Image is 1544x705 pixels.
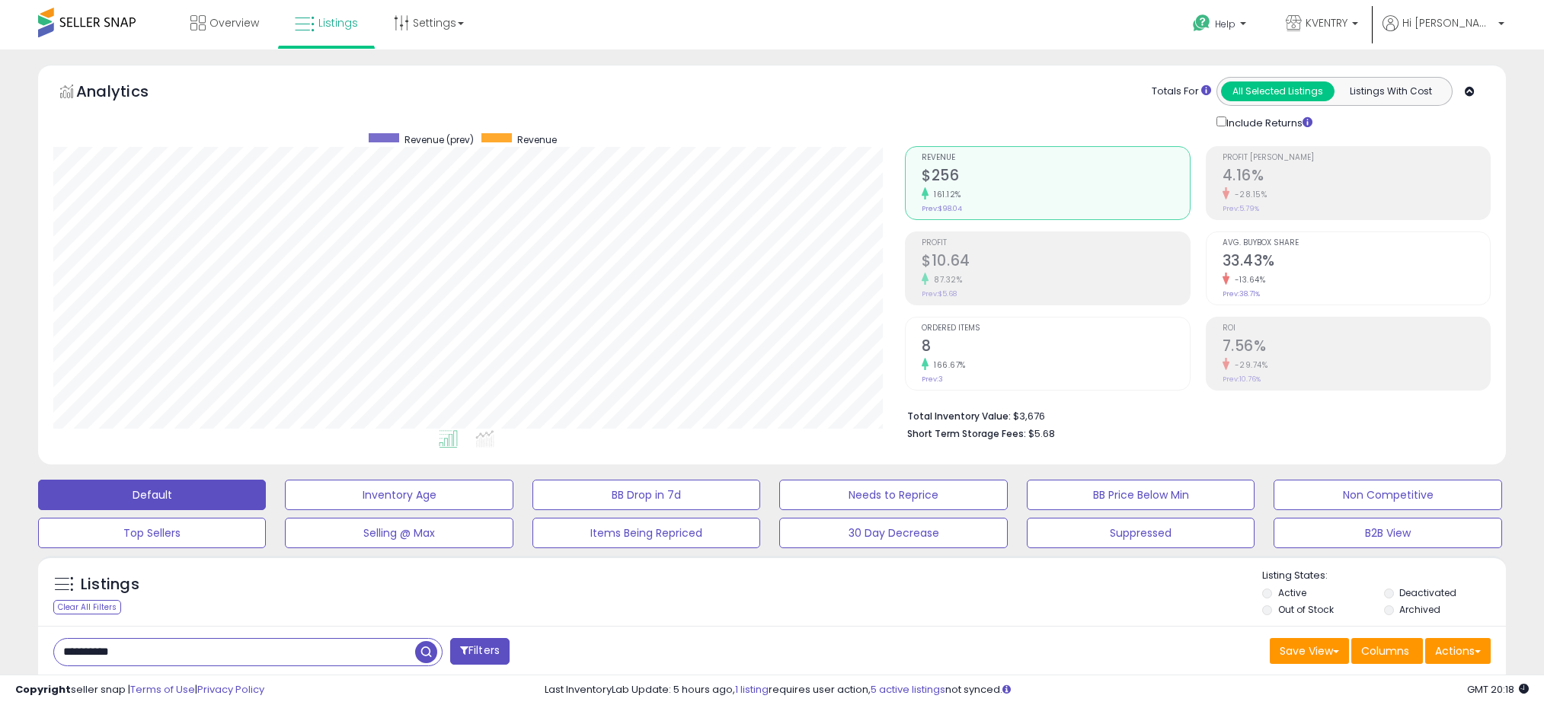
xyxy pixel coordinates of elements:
[532,518,760,548] button: Items Being Repriced
[15,682,71,697] strong: Copyright
[1402,15,1494,30] span: Hi [PERSON_NAME]
[907,427,1026,440] b: Short Term Storage Fees:
[1229,359,1268,371] small: -29.74%
[1425,638,1491,664] button: Actions
[922,252,1189,273] h2: $10.64
[1027,518,1255,548] button: Suppressed
[929,274,962,286] small: 87.32%
[1223,289,1260,298] small: Prev: 38.71%
[1205,113,1331,131] div: Include Returns
[1334,81,1447,101] button: Listings With Cost
[922,204,962,213] small: Prev: $98.04
[922,324,1189,333] span: Ordered Items
[1223,324,1490,333] span: ROI
[907,410,1011,423] b: Total Inventory Value:
[1223,204,1259,213] small: Prev: 5.79%
[1221,81,1335,101] button: All Selected Listings
[532,480,760,510] button: BB Drop in 7d
[1028,426,1055,441] span: $5.68
[1274,480,1501,510] button: Non Competitive
[1278,586,1306,599] label: Active
[1192,14,1211,33] i: Get Help
[81,574,139,595] h5: Listings
[1181,2,1261,49] a: Help
[209,15,259,30] span: Overview
[1223,239,1490,247] span: Avg. Buybox Share
[15,683,264,697] div: seller snap | |
[404,133,474,146] span: Revenue (prev)
[1351,638,1423,664] button: Columns
[1278,603,1334,616] label: Out of Stock
[130,682,195,697] a: Terms of Use
[1223,154,1490,162] span: Profit [PERSON_NAME]
[1229,189,1267,200] small: -28.15%
[922,239,1189,247] span: Profit
[871,682,945,697] a: 5 active listings
[779,518,1007,548] button: 30 Day Decrease
[53,600,121,614] div: Clear All Filters
[1223,167,1490,187] h2: 4.16%
[76,81,178,106] h5: Analytics
[285,480,513,510] button: Inventory Age
[1027,480,1255,510] button: BB Price Below Min
[1229,274,1266,286] small: -13.64%
[922,375,943,384] small: Prev: 3
[929,189,961,200] small: 161.12%
[922,289,957,298] small: Prev: $5.68
[779,480,1007,510] button: Needs to Reprice
[450,638,510,665] button: Filters
[38,518,266,548] button: Top Sellers
[1361,643,1409,659] span: Columns
[922,154,1189,162] span: Revenue
[1223,337,1490,358] h2: 7.56%
[545,683,1529,697] div: Last InventoryLab Update: 5 hours ago, requires user action, not synced.
[1262,569,1506,583] p: Listing States:
[1399,586,1456,599] label: Deactivated
[197,682,264,697] a: Privacy Policy
[1274,518,1501,548] button: B2B View
[922,167,1189,187] h2: $256
[907,406,1479,424] li: $3,676
[285,518,513,548] button: Selling @ Max
[1270,638,1349,664] button: Save View
[735,682,769,697] a: 1 listing
[1223,252,1490,273] h2: 33.43%
[1223,375,1261,384] small: Prev: 10.76%
[922,337,1189,358] h2: 8
[1383,15,1504,49] a: Hi [PERSON_NAME]
[1467,682,1529,697] span: 2025-08-13 20:18 GMT
[517,133,557,146] span: Revenue
[318,15,358,30] span: Listings
[1399,603,1440,616] label: Archived
[1152,85,1211,99] div: Totals For
[38,480,266,510] button: Default
[1306,15,1347,30] span: KVENTRY
[1215,18,1236,30] span: Help
[929,359,966,371] small: 166.67%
